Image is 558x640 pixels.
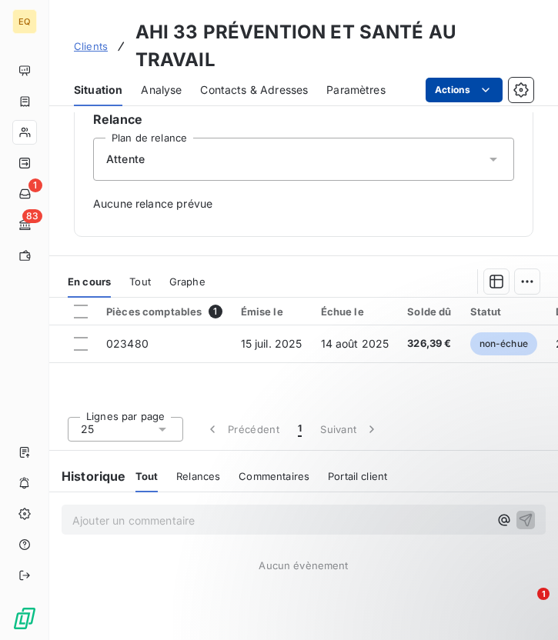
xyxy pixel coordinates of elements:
[81,422,94,437] span: 25
[289,413,311,445] button: 1
[74,82,122,98] span: Situation
[49,467,126,485] h6: Historique
[298,422,302,437] span: 1
[470,305,537,318] div: Statut
[241,337,302,350] span: 15 juil. 2025
[241,305,302,318] div: Émise le
[506,588,543,625] iframe: Intercom live chat
[74,40,108,52] span: Clients
[135,18,533,74] h3: AHI 33 PRÉVENTION ET SANTÉ AU TRAVAIL
[93,110,514,128] h6: Relance
[12,606,37,631] img: Logo LeanPay
[106,305,222,318] div: Pièces comptables
[321,305,389,318] div: Échue le
[12,212,36,237] a: 83
[321,337,389,350] span: 14 août 2025
[200,82,308,98] span: Contacts & Adresses
[537,588,550,600] span: 1
[141,82,182,98] span: Analyse
[407,336,451,352] span: 326,39 €
[209,305,222,318] span: 1
[470,332,537,355] span: non-échue
[407,305,451,318] div: Solde dû
[250,491,558,598] iframe: Intercom notifications message
[129,275,151,288] span: Tout
[106,337,149,350] span: 023480
[195,413,289,445] button: Précédent
[328,470,387,482] span: Portail client
[74,38,108,54] a: Clients
[239,470,309,482] span: Commentaires
[12,182,36,206] a: 1
[106,152,145,167] span: Attente
[169,275,205,288] span: Graphe
[135,470,159,482] span: Tout
[311,413,389,445] button: Suivant
[176,470,220,482] span: Relances
[68,275,111,288] span: En cours
[22,209,42,223] span: 83
[326,82,386,98] span: Paramètres
[426,78,503,102] button: Actions
[28,178,42,192] span: 1
[93,196,514,212] span: Aucune relance prévue
[12,9,37,34] div: EQ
